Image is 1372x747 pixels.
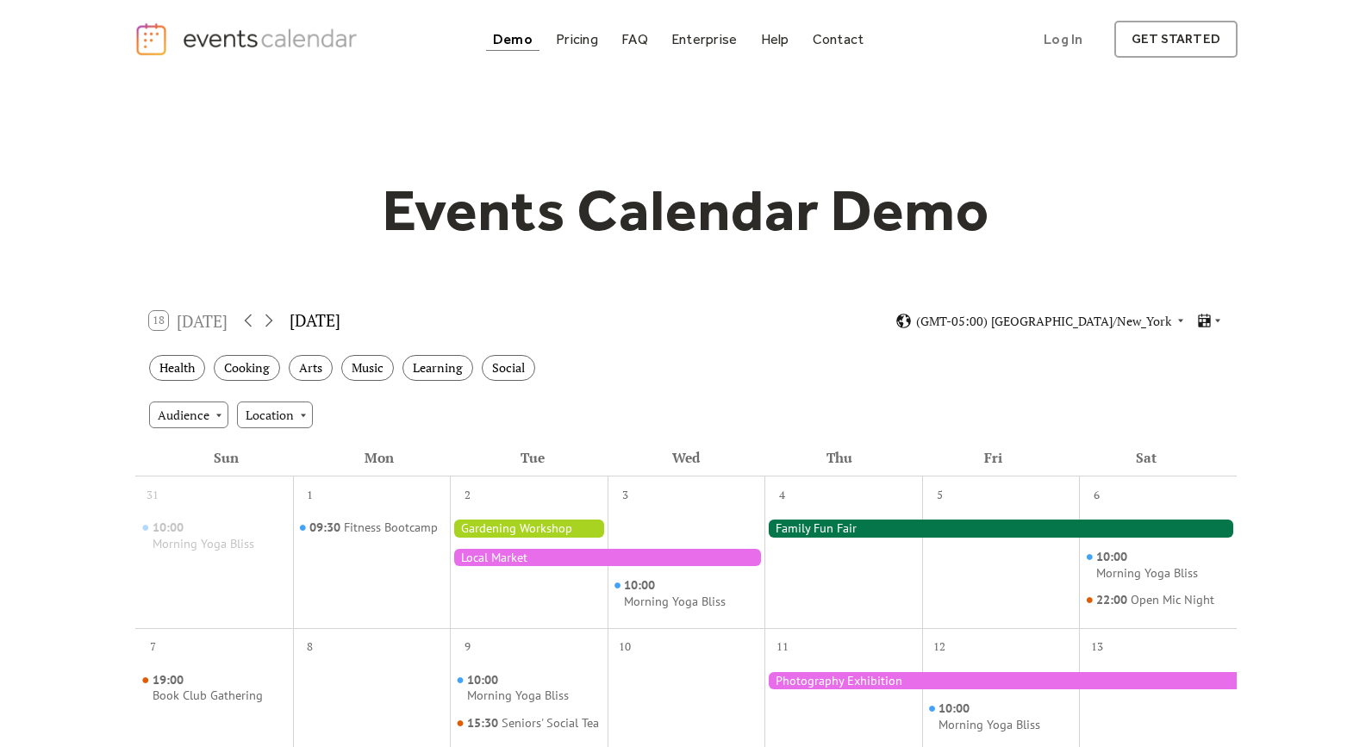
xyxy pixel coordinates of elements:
[486,28,539,51] a: Demo
[1114,21,1238,58] a: get started
[493,34,533,44] div: Demo
[754,28,796,51] a: Help
[671,34,737,44] div: Enterprise
[355,175,1017,246] h1: Events Calendar Demo
[134,22,362,57] a: home
[614,28,655,51] a: FAQ
[813,34,864,44] div: Contact
[621,34,648,44] div: FAQ
[761,34,789,44] div: Help
[806,28,871,51] a: Contact
[556,34,598,44] div: Pricing
[664,28,744,51] a: Enterprise
[549,28,605,51] a: Pricing
[1026,21,1100,58] a: Log In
